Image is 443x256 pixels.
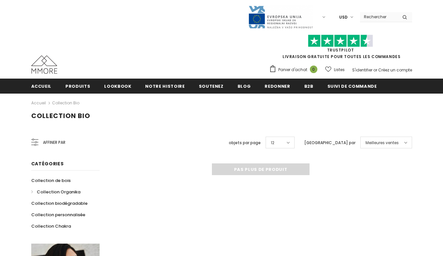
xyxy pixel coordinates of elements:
[308,35,373,47] img: Faites confiance aux étoiles pilotes
[325,64,345,75] a: Listes
[31,177,71,184] span: Collection de bois
[31,198,88,209] a: Collection biodégradable
[31,209,85,220] a: Collection personnalisée
[269,65,321,75] a: Panier d'achat 0
[31,175,71,186] a: Collection de bois
[37,189,80,195] span: Collection Organika
[52,100,79,106] a: Collection Bio
[327,79,377,93] a: Suivi de commande
[31,55,57,74] img: Cas MMORE
[31,160,64,167] span: Catégories
[265,83,290,89] span: Redonner
[339,14,348,21] span: USD
[304,83,313,89] span: B2B
[366,140,399,146] span: Meilleures ventes
[304,79,313,93] a: B2B
[31,79,52,93] a: Accueil
[327,83,377,89] span: Suivi de commande
[238,83,251,89] span: Blog
[104,79,131,93] a: Lookbook
[327,47,354,53] a: TrustPilot
[104,83,131,89] span: Lookbook
[31,212,85,218] span: Collection personnalisée
[310,66,317,73] span: 0
[43,139,65,146] span: Affiner par
[373,67,377,73] span: or
[278,67,307,73] span: Panier d'achat
[31,200,88,206] span: Collection biodégradable
[271,140,274,146] span: 12
[31,83,52,89] span: Accueil
[31,111,90,120] span: Collection Bio
[269,38,412,59] span: LIVRAISON GRATUITE POUR TOUTES LES COMMANDES
[199,79,224,93] a: soutenez
[265,79,290,93] a: Redonner
[378,67,412,73] a: Créez un compte
[31,186,80,198] a: Collection Organika
[65,79,90,93] a: Produits
[65,83,90,89] span: Produits
[334,67,345,73] span: Listes
[248,14,313,20] a: Javni Razpis
[31,223,71,229] span: Collection Chakra
[360,12,397,22] input: Search Site
[248,5,313,29] img: Javni Razpis
[31,220,71,232] a: Collection Chakra
[145,79,185,93] a: Notre histoire
[199,83,224,89] span: soutenez
[238,79,251,93] a: Blog
[31,99,46,107] a: Accueil
[145,83,185,89] span: Notre histoire
[352,67,372,73] a: S'identifier
[229,140,261,146] label: objets par page
[304,140,355,146] label: [GEOGRAPHIC_DATA] par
